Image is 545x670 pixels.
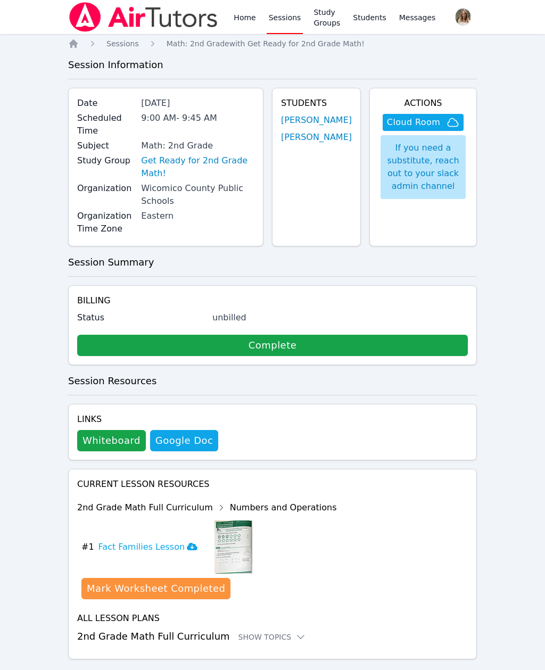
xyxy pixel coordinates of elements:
button: Show Topics [238,632,307,642]
div: 9:00 AM - 9:45 AM [141,112,254,125]
div: Eastern [141,210,254,222]
div: [DATE] [141,97,254,110]
a: Complete [77,335,468,356]
span: Messages [399,12,436,23]
img: Air Tutors [68,2,219,32]
h3: Session Resources [68,374,477,388]
button: #1Fact Families Lesson [81,520,206,574]
label: Organization [77,182,135,195]
h4: Actions [378,97,468,110]
img: Fact Families Lesson [214,520,252,574]
a: Google Doc [150,430,218,451]
h4: Students [281,97,352,110]
h4: Billing [77,294,468,307]
label: Status [77,311,206,324]
div: If you need a substitute, reach out to your slack admin channel [381,135,466,199]
label: Date [77,97,135,110]
button: Mark Worksheet Completed [81,578,230,599]
label: Subject [77,139,135,152]
a: Math: 2nd Gradewith Get Ready for 2nd Grade Math! [167,38,365,49]
a: Get Ready for 2nd Grade Math! [141,154,254,180]
h4: Links [77,413,218,426]
label: Organization Time Zone [77,210,135,235]
div: 2nd Grade Math Full Curriculum Numbers and Operations [77,499,337,516]
div: Mark Worksheet Completed [87,581,225,596]
h3: Fact Families Lesson [98,541,198,553]
h3: Session Summary [68,255,477,270]
nav: Breadcrumb [68,38,477,49]
span: Math: 2nd Grade with Get Ready for 2nd Grade Math! [167,39,365,48]
span: Cloud Room [387,116,440,129]
div: Wicomico County Public Schools [141,182,254,208]
h4: All Lesson Plans [77,612,468,625]
div: unbilled [212,311,468,324]
a: [PERSON_NAME] [281,131,352,144]
button: Whiteboard [77,430,146,451]
h4: Current Lesson Resources [77,478,468,491]
h3: Session Information [68,57,477,72]
a: [PERSON_NAME] [281,114,352,127]
a: Sessions [106,38,139,49]
div: Math: 2nd Grade [141,139,254,152]
label: Study Group [77,154,135,167]
label: Scheduled Time [77,112,135,137]
button: Cloud Room [383,114,464,131]
h3: 2nd Grade Math Full Curriculum [77,629,468,644]
span: # 1 [81,541,94,553]
span: Sessions [106,39,139,48]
